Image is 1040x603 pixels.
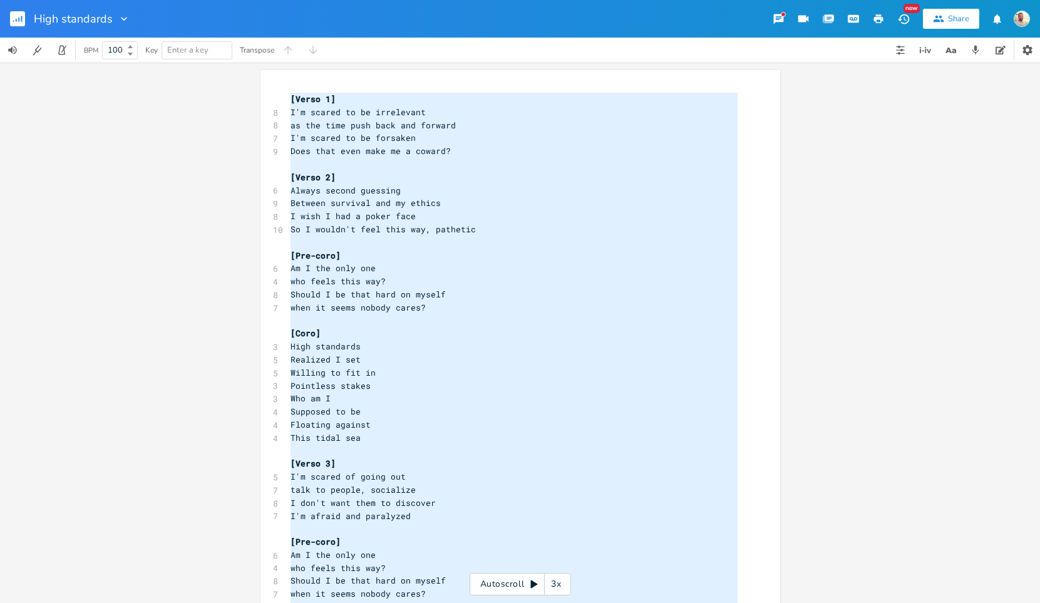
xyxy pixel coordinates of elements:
[1014,11,1030,27] img: Esteban Paiva
[291,575,446,586] span: Should I be that hard on myself
[291,393,331,404] span: Who am I
[291,145,451,157] span: Does that even make me a coward?
[291,549,376,560] span: Am I the only one
[291,197,441,209] span: Between survival and my ethics
[545,573,567,595] div: 3x
[291,432,361,443] span: This tidal sea
[291,497,436,508] span: I don't want them to discover
[291,132,416,143] span: I'm scared to be forsaken
[891,8,916,30] button: New
[291,250,341,261] span: [Pre-coro]
[240,46,274,54] div: Transpose
[291,419,371,430] span: Floating against
[291,562,386,574] span: who feels this way?
[291,106,426,118] span: I'm scared to be irrelevant
[34,13,113,24] span: High standards
[291,302,426,313] span: when it seems nobody cares?
[291,367,376,378] span: Willing to fit in
[167,44,209,56] span: Enter a key
[291,120,456,131] span: as the time push back and forward
[923,9,979,29] button: Share
[291,93,336,105] span: [Verso 1]
[291,354,361,365] span: Realized I set
[291,536,341,547] span: [Pre-coro]
[291,380,371,391] span: Pointless stakes
[291,224,476,235] span: So I wouldn't feel this way, pathetic
[291,210,416,222] span: I wish I had a poker face
[291,289,446,300] span: Should I be that hard on myself
[291,484,416,495] span: talk to people, socialize
[291,471,406,482] span: I'm scared of going out
[291,185,401,196] span: Always second guessing
[948,13,969,24] div: Share
[291,327,321,339] span: [Coro]
[291,262,376,274] span: Am I the only one
[291,510,411,522] span: I'm afraid and paralyzed
[904,4,920,13] div: New
[291,341,361,352] span: High standards
[291,458,336,469] span: [Verso 3]
[291,406,361,417] span: Supposed to be
[291,276,386,287] span: who feels this way?
[470,573,571,595] div: Autoscroll
[291,172,336,183] span: [Verso 2]
[84,47,98,54] div: BPM
[145,46,158,54] div: Key
[291,588,426,599] span: when it seems nobody cares?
